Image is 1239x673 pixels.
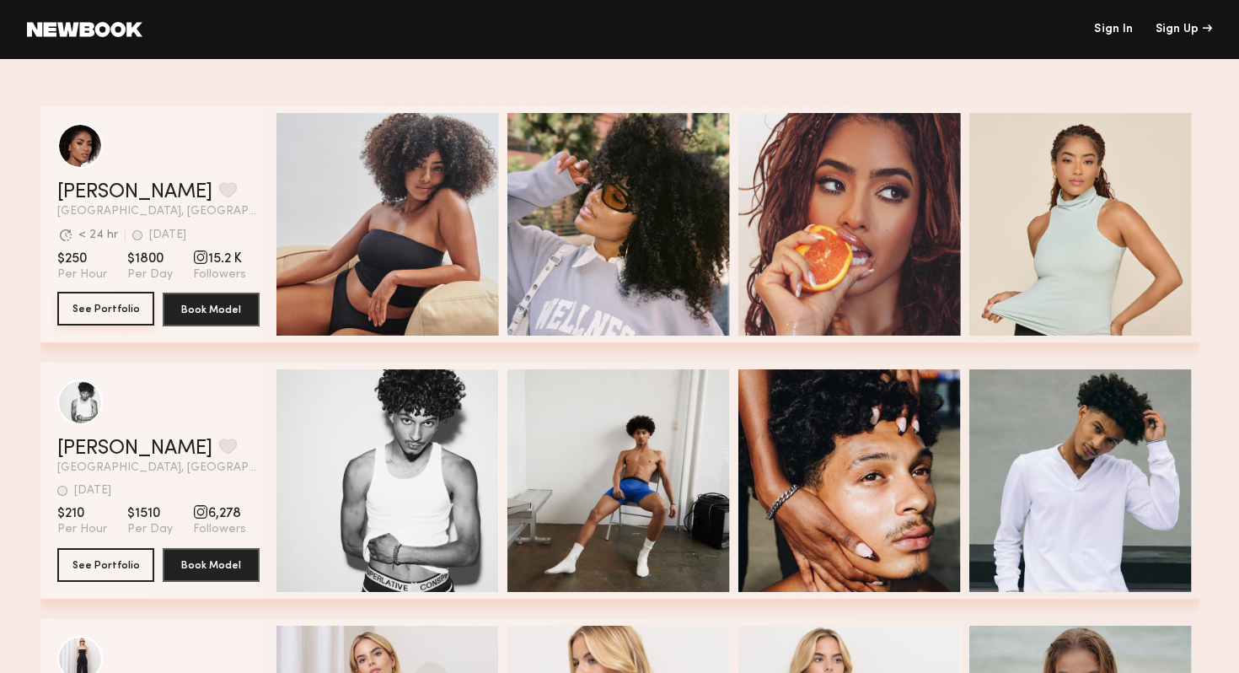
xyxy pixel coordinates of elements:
[57,250,107,267] span: $250
[57,462,260,474] span: [GEOGRAPHIC_DATA], [GEOGRAPHIC_DATA]
[57,548,154,582] button: See Portfolio
[1156,24,1212,35] div: Sign Up
[57,293,154,326] a: See Portfolio
[163,548,260,582] button: Book Model
[193,267,246,283] span: Followers
[193,250,246,267] span: 15.2 K
[74,485,111,497] div: [DATE]
[127,267,173,283] span: Per Day
[57,439,212,459] a: [PERSON_NAME]
[57,292,154,326] button: See Portfolio
[163,293,260,326] button: Book Model
[193,505,246,522] span: 6,278
[57,505,107,522] span: $210
[127,505,173,522] span: $1510
[193,522,246,537] span: Followers
[78,229,118,241] div: < 24 hr
[149,229,186,241] div: [DATE]
[127,522,173,537] span: Per Day
[57,182,212,202] a: [PERSON_NAME]
[1094,24,1133,35] a: Sign In
[127,250,173,267] span: $1800
[57,267,107,283] span: Per Hour
[57,206,260,218] span: [GEOGRAPHIC_DATA], [GEOGRAPHIC_DATA]
[57,522,107,537] span: Per Hour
